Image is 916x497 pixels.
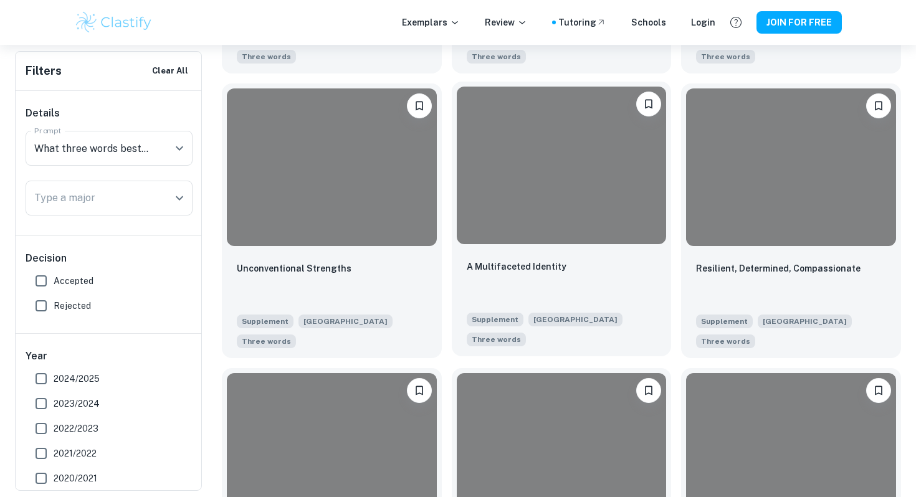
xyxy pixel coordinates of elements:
p: Review [485,16,527,29]
h6: Filters [26,62,62,80]
span: Three words [242,51,291,62]
span: 2021/2022 [54,447,97,460]
span: Three words [472,51,521,62]
p: Exemplars [402,16,460,29]
h6: Details [26,106,193,121]
span: 2023/2024 [54,397,100,410]
label: Prompt [34,125,62,136]
a: Login [691,16,715,29]
span: Three words [242,336,291,347]
span: 2020/2021 [54,471,97,485]
a: Please log in to bookmark exemplarsA Multifaceted IdentitySupplement[GEOGRAPHIC_DATA]What three w... [452,83,672,357]
span: [GEOGRAPHIC_DATA] [758,315,852,328]
span: 2024/2025 [54,372,100,386]
span: Supplement [467,313,523,326]
span: [GEOGRAPHIC_DATA] [298,315,393,328]
button: Please log in to bookmark exemplars [407,378,432,403]
span: What three words best describe you? [467,49,526,64]
a: Tutoring [558,16,606,29]
button: Please log in to bookmark exemplars [866,93,891,118]
h6: Year [26,349,193,364]
button: Please log in to bookmark exemplars [636,378,661,403]
span: What three words best describe you? [237,49,296,64]
span: Three words [472,334,521,345]
span: Three words [701,336,750,347]
span: What three words best describe you? [467,331,526,346]
span: Supplement [237,315,293,328]
button: Help and Feedback [725,12,747,33]
button: Please log in to bookmark exemplars [407,93,432,118]
p: A Multifaceted Identity [467,260,566,273]
span: What three words best describe you? [696,49,755,64]
span: What three words best describe you? [237,333,296,348]
p: Resilient, Determined, Compassionate [696,262,861,275]
button: Please log in to bookmark exemplars [636,92,661,116]
span: Three words [701,51,750,62]
button: Open [171,189,188,207]
a: Please log in to bookmark exemplarsResilient, Determined, CompassionateSupplement[GEOGRAPHIC_DATA... [681,83,901,357]
button: JOIN FOR FREE [756,11,842,34]
a: Please log in to bookmark exemplarsUnconventional StrengthsSupplement[GEOGRAPHIC_DATA]What three ... [222,83,442,357]
span: Accepted [54,274,93,288]
span: 2022/2023 [54,422,98,435]
span: What three words best describe you? [696,333,755,348]
span: Rejected [54,299,91,313]
button: Please log in to bookmark exemplars [866,378,891,403]
button: Open [171,140,188,157]
img: Clastify logo [74,10,153,35]
span: Supplement [696,315,753,328]
button: Clear All [149,62,191,80]
span: [GEOGRAPHIC_DATA] [528,313,623,326]
p: Unconventional Strengths [237,262,351,275]
h6: Decision [26,251,193,266]
a: Schools [631,16,666,29]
